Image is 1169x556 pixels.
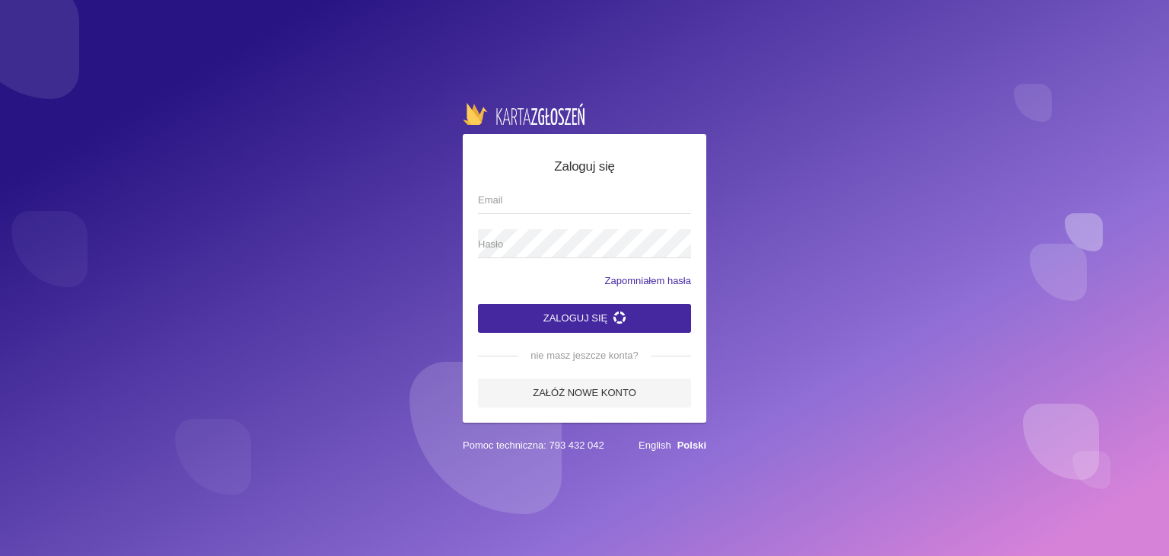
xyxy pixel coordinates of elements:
[478,379,691,407] a: Załóż nowe konto
[605,273,691,289] a: Zapomniałem hasła
[639,439,671,451] a: English
[478,157,691,177] h5: Zaloguj się
[478,304,691,333] button: Zaloguj się
[478,237,676,252] span: Hasło
[478,229,691,258] input: Hasło
[478,185,691,214] input: Email
[518,348,651,363] span: nie masz jeszcze konta?
[677,439,706,451] a: Polski
[478,193,676,208] span: Email
[463,438,604,453] span: Pomoc techniczna: 793 432 042
[463,103,584,124] img: logo-karta.png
